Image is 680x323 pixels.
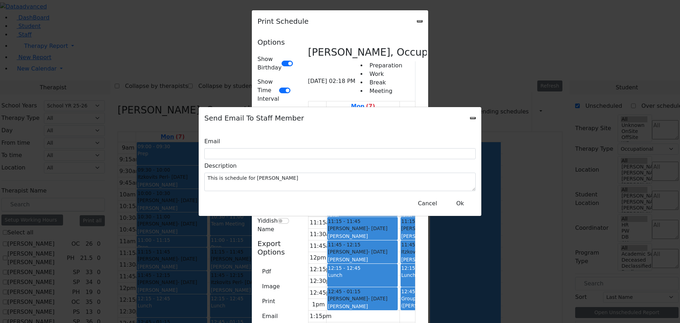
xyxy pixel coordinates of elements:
[413,197,442,210] button: Close
[204,159,237,173] label: Description
[204,113,304,123] h5: Send Email To Staff Member
[470,117,476,119] button: Close
[204,135,220,148] label: Email
[447,197,473,210] button: Close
